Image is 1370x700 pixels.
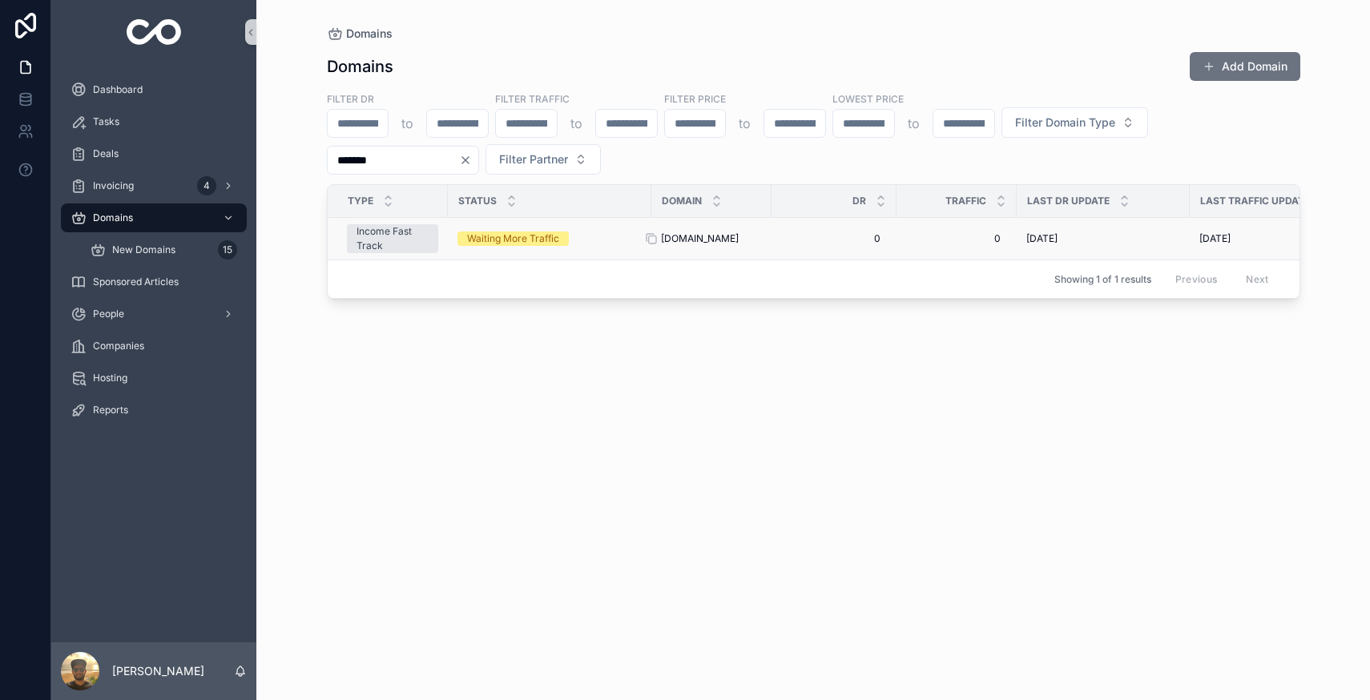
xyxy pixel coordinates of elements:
p: to [908,114,920,133]
span: Tasks [93,115,119,128]
span: 0 [913,232,1001,245]
a: Companies [61,332,247,360]
div: Waiting More Traffic [467,231,559,246]
a: Income Fast Track [347,224,438,253]
span: Type [348,195,373,207]
button: Select Button [486,144,601,175]
span: Traffic [945,195,986,207]
span: Deals [93,147,119,160]
label: Filter Price [664,91,726,106]
span: [DATE] [1026,232,1058,245]
a: Domains [327,26,393,42]
p: to [401,114,413,133]
div: 4 [197,176,216,195]
button: Select Button [1001,107,1148,138]
a: [DATE] [1026,232,1180,245]
a: Hosting [61,364,247,392]
span: Companies [93,340,144,352]
span: Invoicing [93,179,134,192]
a: Dashboard [61,75,247,104]
span: Filter Partner [499,151,568,167]
a: 0 [906,226,1007,251]
span: [DOMAIN_NAME] [661,232,739,245]
p: to [570,114,582,133]
label: Filter Traffic [495,91,570,106]
a: Deals [61,139,247,168]
button: Clear [459,154,478,167]
span: Dashboard [93,83,143,96]
a: People [61,300,247,328]
span: Domains [93,211,133,224]
span: Sponsored Articles [93,276,179,288]
label: Lowest Price [832,91,904,106]
span: Domains [346,26,393,42]
img: App logo [127,19,182,45]
a: Tasks [61,107,247,136]
div: scrollable content [51,64,256,445]
a: Waiting More Traffic [457,231,642,246]
a: [DATE] [1199,232,1356,245]
span: Last DR Update [1027,195,1110,207]
span: People [93,308,124,320]
span: DR [852,195,866,207]
div: 15 [218,240,237,259]
p: [PERSON_NAME] [112,663,204,679]
span: [DATE] [1199,232,1231,245]
a: Reports [61,396,247,424]
span: Last Traffic Update [1200,195,1310,207]
p: to [739,114,751,133]
span: New Domains [112,243,175,256]
a: 0 [781,226,887,251]
a: Sponsored Articles [61,268,247,296]
span: Status [458,195,497,207]
span: 0 [788,232,880,245]
span: Filter Domain Type [1015,115,1115,131]
a: [DOMAIN_NAME] [661,232,762,245]
span: Hosting [93,372,127,384]
span: Domain [662,195,702,207]
label: Filter DR [327,91,374,106]
h1: Domains [327,55,393,78]
span: Showing 1 of 1 results [1054,273,1151,286]
a: Invoicing4 [61,171,247,200]
span: Reports [93,404,128,416]
button: Add Domain [1190,52,1300,81]
div: Income Fast Track [357,224,429,253]
a: Domains [61,203,247,232]
a: New Domains15 [80,235,247,264]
